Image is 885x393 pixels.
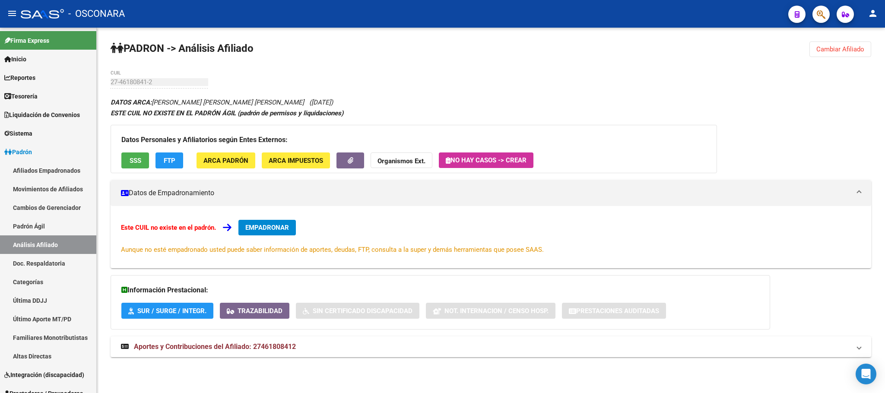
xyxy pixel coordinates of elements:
[4,54,26,64] span: Inicio
[111,109,343,117] strong: ESTE CUIL NO EXISTE EN EL PADRÓN ÁGIL (padrón de permisos y liquidaciones)
[439,152,533,168] button: No hay casos -> Crear
[446,156,527,164] span: No hay casos -> Crear
[426,303,555,319] button: Not. Internacion / Censo Hosp.
[134,342,296,351] span: Aportes y Contribuciones del Afiliado: 27461808412
[121,134,706,146] h3: Datos Personales y Afiliatorios según Entes Externos:
[371,152,432,168] button: Organismos Ext.
[4,36,49,45] span: Firma Express
[197,152,255,168] button: ARCA Padrón
[111,206,871,268] div: Datos de Empadronamiento
[121,246,544,254] span: Aunque no esté empadronado usted puede saber información de aportes, deudas, FTP, consulta a la s...
[7,8,17,19] mat-icon: menu
[111,180,871,206] mat-expansion-panel-header: Datos de Empadronamiento
[111,98,152,106] strong: DATOS ARCA:
[296,303,419,319] button: Sin Certificado Discapacidad
[576,307,659,315] span: Prestaciones Auditadas
[269,157,323,165] span: ARCA Impuestos
[220,303,289,319] button: Trazabilidad
[562,303,666,319] button: Prestaciones Auditadas
[238,307,282,315] span: Trazabilidad
[164,157,175,165] span: FTP
[4,73,35,82] span: Reportes
[4,110,80,120] span: Liquidación de Convenios
[121,224,216,231] strong: Este CUIL no existe en el padrón.
[137,307,206,315] span: SUR / SURGE / INTEGR.
[856,364,876,384] div: Open Intercom Messenger
[111,98,304,106] span: [PERSON_NAME] [PERSON_NAME] [PERSON_NAME]
[111,336,871,357] mat-expansion-panel-header: Aportes y Contribuciones del Afiliado: 27461808412
[262,152,330,168] button: ARCA Impuestos
[238,220,296,235] button: EMPADRONAR
[4,147,32,157] span: Padrón
[121,188,850,198] mat-panel-title: Datos de Empadronamiento
[155,152,183,168] button: FTP
[111,42,254,54] strong: PADRON -> Análisis Afiliado
[313,307,412,315] span: Sin Certificado Discapacidad
[121,152,149,168] button: SSS
[4,129,32,138] span: Sistema
[444,307,549,315] span: Not. Internacion / Censo Hosp.
[68,4,125,23] span: - OSCONARA
[203,157,248,165] span: ARCA Padrón
[809,41,871,57] button: Cambiar Afiliado
[130,157,141,165] span: SSS
[816,45,864,53] span: Cambiar Afiliado
[4,92,38,101] span: Tesorería
[4,370,84,380] span: Integración (discapacidad)
[868,8,878,19] mat-icon: person
[309,98,333,106] span: ([DATE])
[121,284,759,296] h3: Información Prestacional:
[377,157,425,165] strong: Organismos Ext.
[245,224,289,231] span: EMPADRONAR
[121,303,213,319] button: SUR / SURGE / INTEGR.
